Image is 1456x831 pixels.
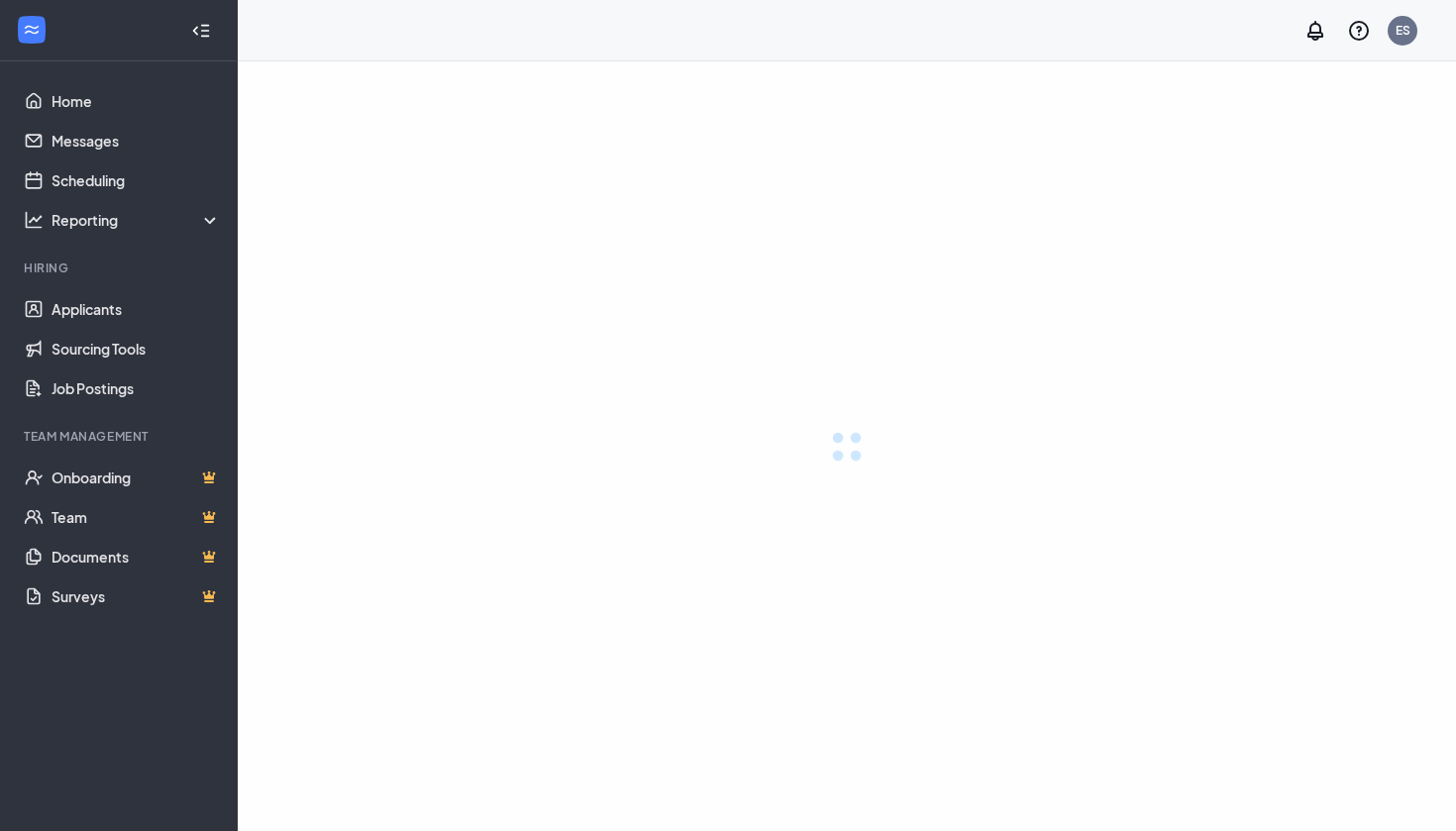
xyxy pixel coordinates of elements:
a: Sourcing Tools [52,329,221,368]
svg: Analysis [24,210,44,230]
div: Team Management [24,428,217,445]
a: Job Postings [52,368,221,408]
a: Messages [52,121,221,160]
a: SurveysCrown [52,576,221,616]
div: Reporting [52,210,222,230]
div: ES [1396,22,1410,39]
svg: WorkstreamLogo [22,20,42,40]
a: Scheduling [52,160,221,200]
svg: QuestionInfo [1347,19,1371,43]
a: TeamCrown [52,497,221,537]
a: Home [52,81,221,121]
svg: Collapse [191,21,211,41]
div: Hiring [24,260,217,276]
svg: Notifications [1303,19,1327,43]
a: OnboardingCrown [52,458,221,497]
a: DocumentsCrown [52,537,221,576]
a: Applicants [52,289,221,329]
